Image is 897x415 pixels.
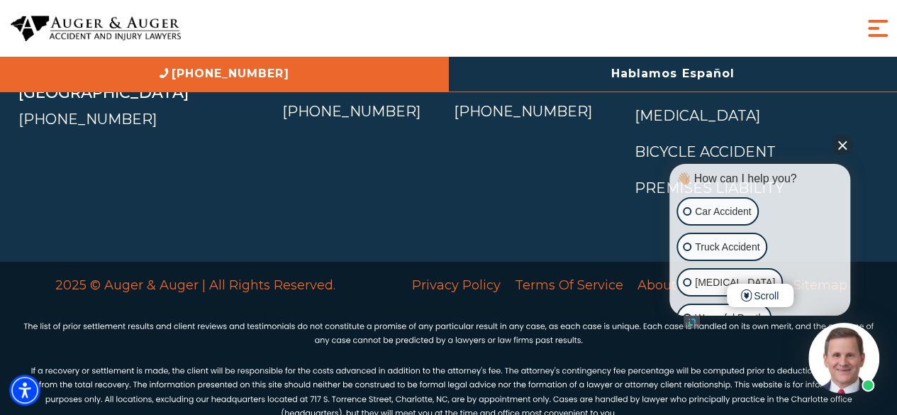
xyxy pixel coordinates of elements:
a: [GEOGRAPHIC_DATA] [18,83,189,102]
a: Privacy Policy [405,270,508,300]
a: Bicycle Accident [635,143,776,160]
a: [MEDICAL_DATA] [635,107,760,124]
a: Open intaker chat [684,316,700,328]
p: 2025 © Auger & Auger | All Rights Reserved. [23,274,368,297]
a: [PHONE_NUMBER] [453,103,591,120]
img: Intaker widget Avatar [808,323,879,394]
span: Scroll [727,284,793,307]
p: [MEDICAL_DATA] [695,274,775,292]
p: Wrongful Death [695,309,764,327]
button: Close Intaker Chat Widget [832,135,852,155]
a: Premises Liability [635,179,784,197]
div: Accessibility Menu [9,375,40,406]
a: About Us [630,270,703,300]
img: Auger & Auger Accident and Injury Lawyers Logo [11,16,181,42]
p: Car Accident [695,203,751,221]
button: Menu [864,14,892,43]
a: Terms Of Service [508,270,630,300]
div: 👋🏼 How can I help you? [673,171,847,187]
a: [PHONE_NUMBER] [282,103,420,120]
a: [PHONE_NUMBER] [18,111,157,128]
p: Truck Accident [695,238,759,256]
